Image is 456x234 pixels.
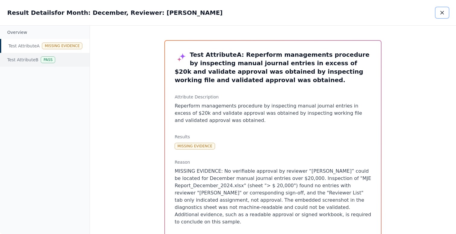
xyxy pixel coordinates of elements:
[175,50,371,84] h3: Test Attribute A : Reperform managements procedure by inspecting manual journal entries in excess...
[175,143,215,149] div: Missing Evidence
[41,56,55,63] div: Pass
[175,134,371,140] h3: Results
[7,8,223,17] h2: Result Details for Month: December, Reviewer: [PERSON_NAME]
[175,94,371,100] h3: Attribute Description
[175,168,371,226] p: MISSING EVIDENCE: No verifiable approval by reviewer “[PERSON_NAME]” could be located for Decembe...
[42,43,82,49] div: Missing Evidence
[175,102,371,124] p: Reperform managements procedure by inspecting manual journal entries in excess of $20k and valida...
[175,159,371,165] h3: Reason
